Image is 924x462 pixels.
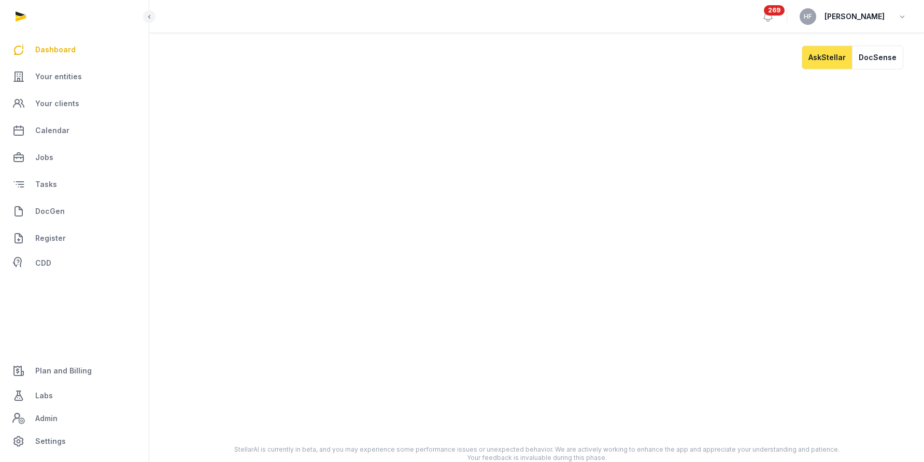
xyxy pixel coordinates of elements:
[35,205,65,218] span: DocGen
[35,232,66,244] span: Register
[802,46,852,69] button: AskStellar
[35,124,69,137] span: Calendar
[35,435,66,447] span: Settings
[8,253,140,273] a: CDD
[35,389,53,402] span: Labs
[852,46,903,69] button: DocSense
[8,172,140,197] a: Tasks
[8,408,140,429] a: Admin
[227,445,847,462] div: StellarAI is currently in beta, and you may experience some performance issues or unexpected beha...
[35,178,57,191] span: Tasks
[35,97,79,110] span: Your clients
[35,70,82,83] span: Your entities
[8,383,140,408] a: Labs
[804,13,812,20] span: HF
[800,8,816,25] button: HF
[8,91,140,116] a: Your clients
[8,64,140,89] a: Your entities
[764,5,785,16] span: 269
[8,118,140,143] a: Calendar
[35,257,51,269] span: CDD
[35,44,76,56] span: Dashboard
[8,429,140,454] a: Settings
[8,37,140,62] a: Dashboard
[825,10,885,23] span: [PERSON_NAME]
[8,199,140,224] a: DocGen
[8,226,140,251] a: Register
[8,358,140,383] a: Plan and Billing
[35,151,53,164] span: Jobs
[35,365,92,377] span: Plan and Billing
[35,412,58,425] span: Admin
[8,145,140,170] a: Jobs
